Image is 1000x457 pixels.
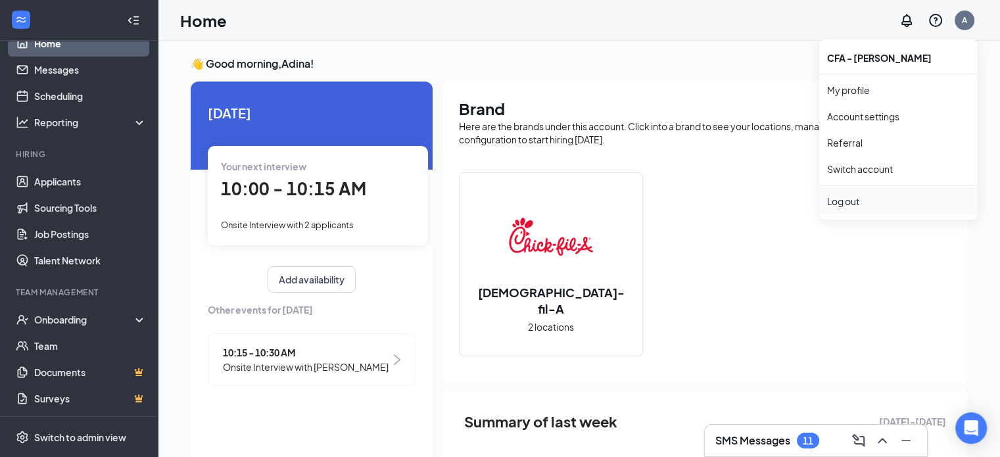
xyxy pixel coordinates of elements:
[827,110,969,123] a: Account settings
[874,433,890,448] svg: ChevronUp
[127,14,140,27] svg: Collapse
[827,136,969,149] a: Referral
[221,178,366,199] span: 10:00 - 10:15 AM
[459,120,951,146] div: Here are the brands under this account. Click into a brand to see your locations, managers, job p...
[16,116,29,129] svg: Analysis
[827,163,893,175] a: Switch account
[34,168,147,195] a: Applicants
[460,284,642,317] h2: [DEMOGRAPHIC_DATA]-fil-A
[221,220,354,230] span: Onsite Interview with 2 applicants
[803,435,813,446] div: 11
[819,45,977,71] div: CFA - [PERSON_NAME]
[962,14,967,26] div: A
[34,431,126,444] div: Switch to admin view
[528,320,574,334] span: 2 locations
[851,433,867,448] svg: ComposeMessage
[509,195,593,279] img: Chick-fil-A
[848,430,869,451] button: ComposeMessage
[34,83,147,109] a: Scheduling
[223,360,389,374] span: Onsite Interview with [PERSON_NAME]
[895,430,917,451] button: Minimize
[34,116,147,129] div: Reporting
[34,247,147,274] a: Talent Network
[34,313,135,326] div: Onboarding
[827,84,969,97] a: My profile
[208,103,416,123] span: [DATE]
[34,385,147,412] a: SurveysCrown
[464,410,617,433] span: Summary of last week
[459,97,951,120] h1: Brand
[180,9,227,32] h1: Home
[16,313,29,326] svg: UserCheck
[955,412,987,444] div: Open Intercom Messenger
[34,359,147,385] a: DocumentsCrown
[268,266,356,293] button: Add availability
[223,345,389,360] span: 10:15 - 10:30 AM
[14,13,28,26] svg: WorkstreamLogo
[16,431,29,444] svg: Settings
[34,221,147,247] a: Job Postings
[221,160,306,172] span: Your next interview
[191,57,967,71] h3: 👋 Good morning, Adina !
[16,287,144,298] div: Team Management
[898,433,914,448] svg: Minimize
[928,12,943,28] svg: QuestionInfo
[34,333,147,359] a: Team
[715,433,790,448] h3: SMS Messages
[16,149,144,160] div: Hiring
[879,414,946,429] span: [DATE] - [DATE]
[34,57,147,83] a: Messages
[827,195,969,208] div: Log out
[872,430,893,451] button: ChevronUp
[899,12,915,28] svg: Notifications
[208,302,416,317] span: Other events for [DATE]
[34,195,147,221] a: Sourcing Tools
[34,30,147,57] a: Home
